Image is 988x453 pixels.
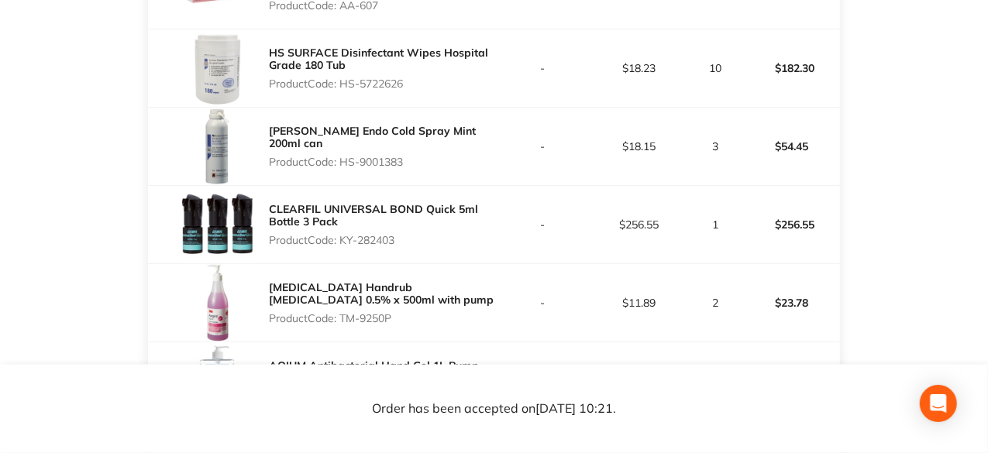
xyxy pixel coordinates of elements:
[688,297,742,309] p: 2
[495,297,590,309] p: -
[269,359,479,385] a: AQIUM Antibacterial Hand Gel 1L Pump Pack
[495,218,590,231] p: -
[744,206,839,243] p: $256.55
[269,280,494,307] a: [MEDICAL_DATA] Handrub [MEDICAL_DATA] 0.5% x 500ml with pump
[179,29,256,107] img: cjdnNnFyOQ
[495,62,590,74] p: -
[269,202,478,228] a: CLEARFIL UNIVERSAL BOND Quick 5ml Bottle 3 Pack
[591,297,687,309] p: $11.89
[179,342,256,420] img: YnA4eXg5Mg
[179,264,256,341] img: Y3ZzNnNrdQ
[495,140,590,153] p: -
[591,62,687,74] p: $18.23
[269,46,488,72] a: HS SURFACE Disinfectant Wipes Hospital Grade 180 Tub
[372,402,616,416] p: Order has been accepted on [DATE] 10:21 .
[269,77,494,90] p: Product Code: HS-5722626
[269,156,494,168] p: Product Code: HS-9001383
[591,218,687,231] p: $256.55
[591,140,687,153] p: $18.15
[269,124,476,150] a: [PERSON_NAME] Endo Cold Spray Mint 200ml can
[269,234,494,246] p: Product Code: KY-282403
[744,50,839,87] p: $182.30
[179,108,256,185] img: Nzh0ZzN1aA
[269,312,494,324] p: Product Code: TM-9250P
[744,284,839,321] p: $23.78
[744,128,839,165] p: $54.45
[688,218,742,231] p: 1
[179,186,256,263] img: Ym03OTJ1OQ
[688,140,742,153] p: 3
[920,385,957,422] div: Open Intercom Messenger
[744,362,839,400] p: $32.00
[688,62,742,74] p: 10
